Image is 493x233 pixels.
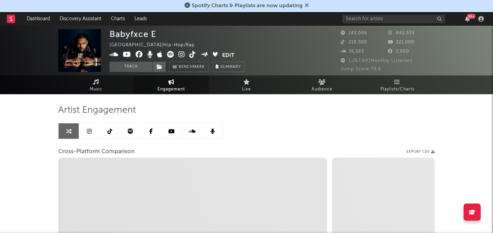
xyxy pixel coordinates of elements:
button: Edit [222,51,235,60]
a: Dashboard [22,12,55,26]
span: Live [242,85,251,94]
span: Jump Score: 79.8 [341,67,381,71]
span: Benchmark [179,63,205,71]
span: Audience [312,85,332,94]
a: Benchmark [169,62,208,72]
span: Engagement [157,85,185,94]
span: 35,593 [341,49,364,54]
a: Leads [130,12,152,26]
a: Engagement [134,75,209,94]
span: 142,046 [341,31,367,35]
input: Search for artists [342,15,445,23]
span: 219,300 [341,40,367,45]
div: Babyfxce E [110,29,156,39]
a: Discovery Assistant [55,12,106,26]
span: Artist Engagement [58,106,136,114]
span: 442,933 [388,31,415,35]
span: Summary [220,65,241,69]
button: Track [110,62,152,72]
a: Audience [284,75,359,94]
span: Spotify Charts & Playlists are now updating [192,3,303,9]
span: Playlists/Charts [380,85,414,94]
div: 99 + [467,14,476,19]
span: Music [90,85,102,94]
span: 1,267,691 Monthly Listeners [341,59,413,63]
a: Charts [106,12,130,26]
a: Music [58,75,134,94]
a: Playlists/Charts [359,75,435,94]
button: Export CSV [406,150,435,154]
span: 2,900 [388,49,409,54]
button: 99+ [465,16,470,22]
button: Summary [212,62,244,72]
span: Dismiss [305,3,309,9]
a: Live [209,75,284,94]
div: [GEOGRAPHIC_DATA] | Hip-Hop/Rap [110,41,203,49]
span: 221,000 [388,40,414,45]
span: Cross-Platform Comparison [58,148,135,156]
